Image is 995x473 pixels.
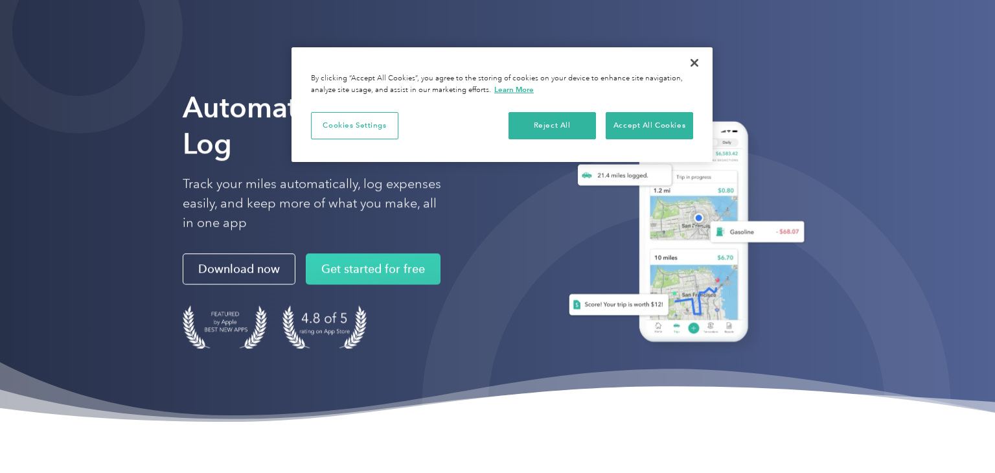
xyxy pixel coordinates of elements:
[606,112,693,139] button: Accept All Cookies
[680,49,709,77] button: Close
[183,174,442,233] p: Track your miles automatically, log expenses easily, and keep more of what you make, all in one app
[292,47,713,162] div: Cookie banner
[183,90,494,161] strong: Automate Your Mileage Log
[509,112,596,139] button: Reject All
[311,112,398,139] button: Cookies Settings
[282,305,367,349] img: 4.9 out of 5 stars on the app store
[311,73,693,96] div: By clicking “Accept All Cookies”, you agree to the storing of cookies on your device to enhance s...
[183,253,295,284] a: Download now
[183,305,267,349] img: Badge for Featured by Apple Best New Apps
[306,253,440,284] a: Get started for free
[292,47,713,162] div: Privacy
[494,85,534,94] a: More information about your privacy, opens in a new tab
